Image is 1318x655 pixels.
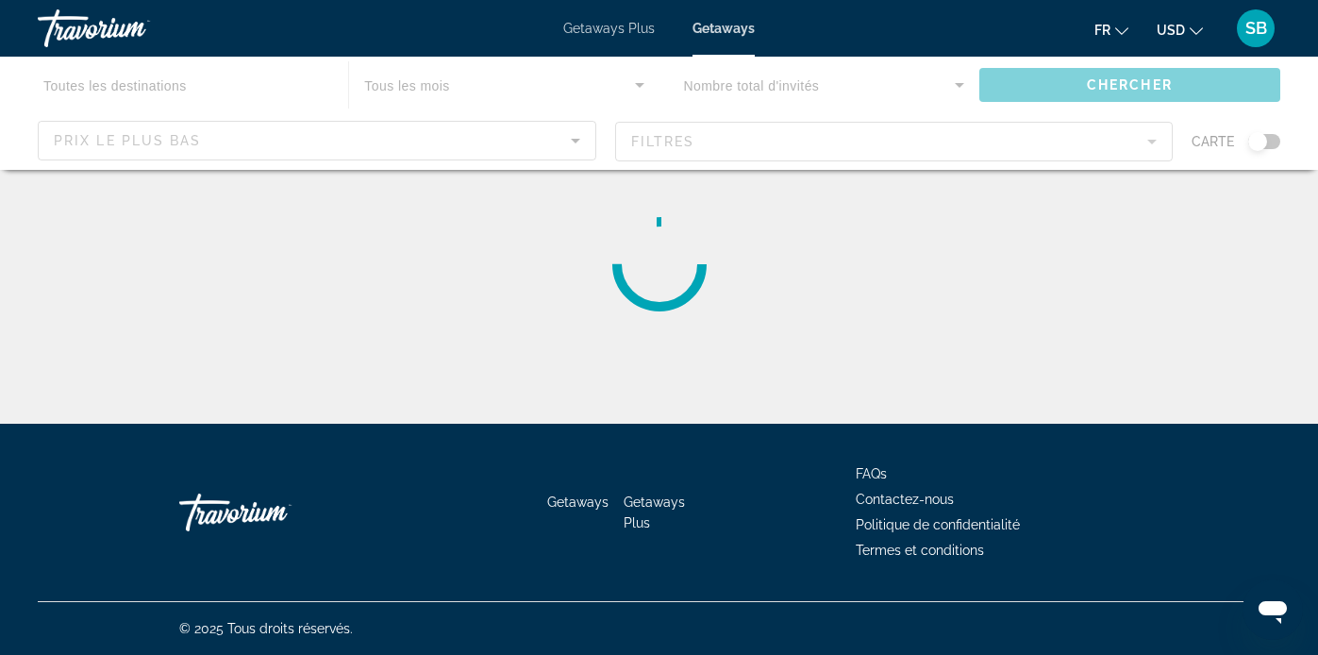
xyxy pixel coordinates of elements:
[38,4,226,53] a: Travorium
[624,495,685,530] a: Getaways Plus
[179,621,353,636] span: © 2025 Tous droits réservés.
[1231,8,1280,48] button: User Menu
[1157,23,1185,38] span: USD
[856,466,887,481] a: FAQs
[1243,579,1303,640] iframe: Bouton de lancement de la fenêtre de messagerie
[1094,16,1128,43] button: Change language
[547,495,609,510] a: Getaways
[179,484,368,541] a: Travorium
[1245,19,1267,38] span: SB
[1094,23,1110,38] span: fr
[692,21,755,36] a: Getaways
[856,543,984,558] a: Termes et conditions
[856,517,1020,532] a: Politique de confidentialité
[1157,16,1203,43] button: Change currency
[563,21,655,36] a: Getaways Plus
[856,492,954,507] a: Contactez-nous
